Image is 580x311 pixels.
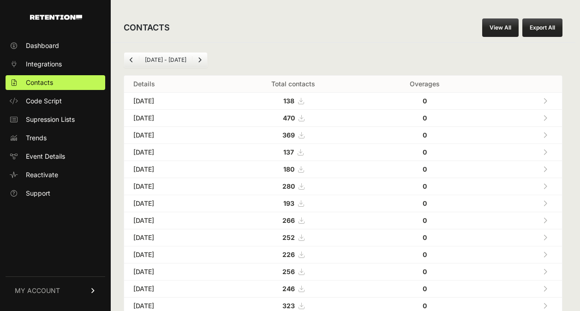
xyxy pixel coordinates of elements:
[282,182,295,190] strong: 280
[26,189,50,198] span: Support
[124,229,219,246] td: [DATE]
[423,131,427,139] strong: 0
[423,216,427,224] strong: 0
[283,148,294,156] strong: 137
[6,131,105,145] a: Trends
[26,60,62,69] span: Integrations
[282,233,304,241] a: 252
[124,195,219,212] td: [DATE]
[124,93,219,110] td: [DATE]
[423,114,427,122] strong: 0
[282,131,295,139] strong: 369
[282,233,295,241] strong: 252
[423,233,427,241] strong: 0
[26,115,75,124] span: Supression Lists
[26,133,47,143] span: Trends
[423,285,427,293] strong: 0
[124,178,219,195] td: [DATE]
[282,302,295,310] strong: 323
[423,199,427,207] strong: 0
[282,285,295,293] strong: 246
[139,56,192,64] li: [DATE] - [DATE]
[423,97,427,105] strong: 0
[367,76,482,93] th: Overages
[30,15,82,20] img: Retention.com
[282,251,295,258] strong: 226
[124,53,139,67] a: Previous
[522,18,562,37] button: Export All
[282,216,304,224] a: 266
[124,76,219,93] th: Details
[124,281,219,298] td: [DATE]
[282,302,304,310] a: 323
[26,96,62,106] span: Code Script
[6,94,105,108] a: Code Script
[6,112,105,127] a: Supression Lists
[283,199,294,207] strong: 193
[6,167,105,182] a: Reactivate
[423,268,427,275] strong: 0
[124,212,219,229] td: [DATE]
[15,286,60,295] span: MY ACCOUNT
[124,144,219,161] td: [DATE]
[6,75,105,90] a: Contacts
[282,251,304,258] a: 226
[282,268,295,275] strong: 256
[26,152,65,161] span: Event Details
[283,199,304,207] a: 193
[6,186,105,201] a: Support
[26,170,58,179] span: Reactivate
[124,127,219,144] td: [DATE]
[482,18,519,37] a: View All
[283,97,294,105] strong: 138
[6,57,105,72] a: Integrations
[283,97,304,105] a: 138
[283,165,294,173] strong: 180
[26,41,59,50] span: Dashboard
[124,161,219,178] td: [DATE]
[124,246,219,263] td: [DATE]
[283,114,304,122] a: 470
[282,131,304,139] a: 369
[282,216,295,224] strong: 266
[6,38,105,53] a: Dashboard
[124,110,219,127] td: [DATE]
[26,78,53,87] span: Contacts
[423,302,427,310] strong: 0
[283,114,295,122] strong: 470
[423,165,427,173] strong: 0
[124,21,170,34] h2: CONTACTS
[282,268,304,275] a: 256
[283,165,304,173] a: 180
[282,182,304,190] a: 280
[423,251,427,258] strong: 0
[192,53,207,67] a: Next
[124,263,219,281] td: [DATE]
[282,285,304,293] a: 246
[219,76,367,93] th: Total contacts
[6,276,105,305] a: MY ACCOUNT
[283,148,303,156] a: 137
[6,149,105,164] a: Event Details
[423,148,427,156] strong: 0
[423,182,427,190] strong: 0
